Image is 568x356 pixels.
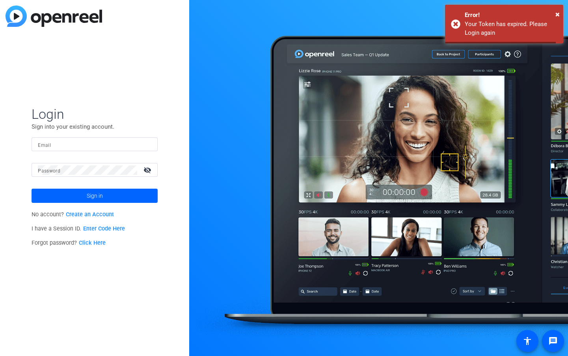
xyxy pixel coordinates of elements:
[32,240,106,246] span: Forgot password?
[139,164,158,176] mat-icon: visibility_off
[555,9,560,19] span: ×
[38,140,151,149] input: Enter Email Address
[465,20,557,37] div: Your Token has expired. Please Login again
[32,225,125,232] span: I have a Session ID.
[38,168,60,174] mat-label: Password
[523,336,532,346] mat-icon: accessibility
[465,11,557,20] div: Error!
[32,122,158,131] p: Sign into your existing account.
[79,240,106,246] a: Click Here
[6,6,102,27] img: blue-gradient.svg
[87,186,103,206] span: Sign in
[38,142,51,148] mat-label: Email
[32,189,158,203] button: Sign in
[83,225,125,232] a: Enter Code Here
[32,211,114,218] span: No account?
[548,336,558,346] mat-icon: message
[32,106,158,122] span: Login
[555,8,560,20] button: Close
[66,211,114,218] a: Create an Account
